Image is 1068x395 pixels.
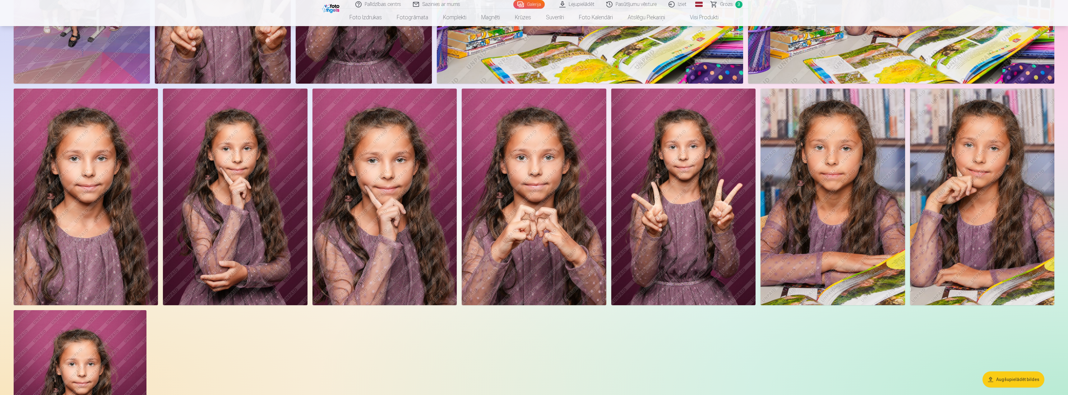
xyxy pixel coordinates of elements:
a: Suvenīri [539,9,571,26]
span: Grozs [720,1,733,8]
a: Fotogrāmata [389,9,436,26]
a: Foto izdrukas [342,9,389,26]
a: Komplekti [436,9,474,26]
a: Atslēgu piekariņi [620,9,673,26]
button: Augšupielādēt bildes [982,371,1044,388]
span: 3 [735,1,742,8]
a: Visi produkti [673,9,726,26]
img: /fa1 [322,2,341,13]
a: Krūzes [507,9,539,26]
a: Foto kalendāri [571,9,620,26]
a: Magnēti [474,9,507,26]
